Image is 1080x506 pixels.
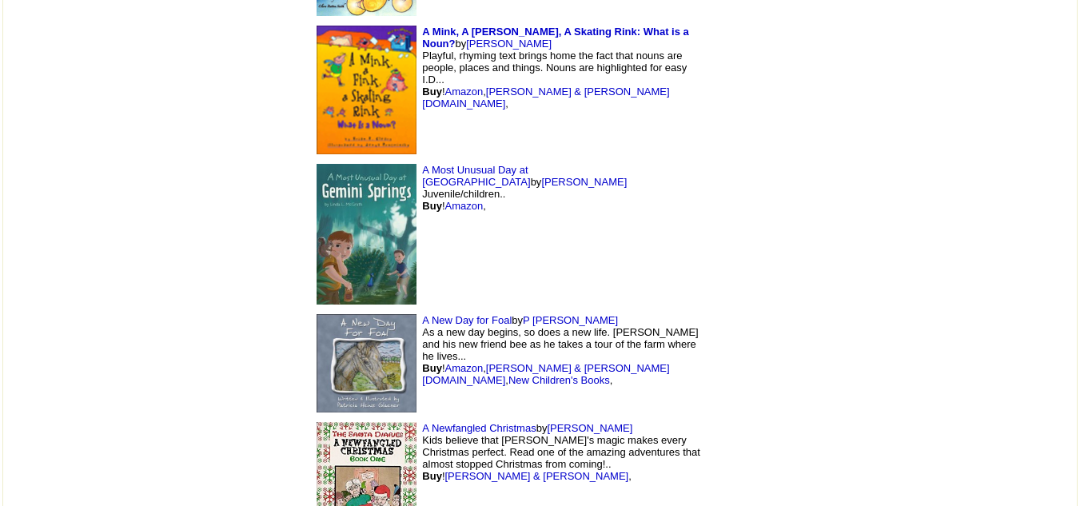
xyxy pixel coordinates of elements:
img: 47692.jpg [317,164,416,305]
a: New Children's Books [508,374,610,386]
img: shim.gif [795,501,799,505]
a: A Newfangled Christmas [422,422,536,434]
a: [PERSON_NAME] [466,38,552,50]
img: shim.gif [716,316,780,412]
a: A Mink, A [PERSON_NAME], A Skating Rink: What is a Noun? [422,26,688,50]
font: by As a new day begins, so does a new life. [PERSON_NAME] and his new friend bee as he takes a to... [422,314,698,386]
b: Buy [422,470,442,482]
b: Buy [422,200,442,212]
a: Amazon [445,362,484,374]
a: [PERSON_NAME] & [PERSON_NAME] [445,470,629,482]
a: Amazon [445,86,484,98]
font: by Juvenile/children.. ! , [422,176,627,212]
img: shim.gif [795,95,799,99]
a: P [PERSON_NAME] [523,314,618,326]
a: A Most Unusual Day at [GEOGRAPHIC_DATA] [422,164,530,188]
font: by Playful, rhyming text brings home the fact that nouns are people, places and things. Nouns are... [422,38,687,110]
img: 23811.jpg [317,314,416,413]
a: A New Day for Foal [422,314,512,326]
b: Buy [422,86,442,98]
b: Buy [422,362,442,374]
a: Amazon [445,200,484,212]
img: shim.gif [795,239,799,243]
img: shim.gif [716,186,780,282]
font: by Kids believe that [PERSON_NAME]'s magic makes every Christmas perfect. Read one of the amazing... [422,422,700,482]
img: shim.gif [795,369,799,373]
a: [PERSON_NAME] & [PERSON_NAME][DOMAIN_NAME] [422,362,669,386]
img: 174.gif [317,26,416,154]
img: shim.gif [716,42,780,137]
a: [PERSON_NAME] [541,176,627,188]
a: [PERSON_NAME] & [PERSON_NAME][DOMAIN_NAME] [422,86,669,110]
a: [PERSON_NAME] [547,422,632,434]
